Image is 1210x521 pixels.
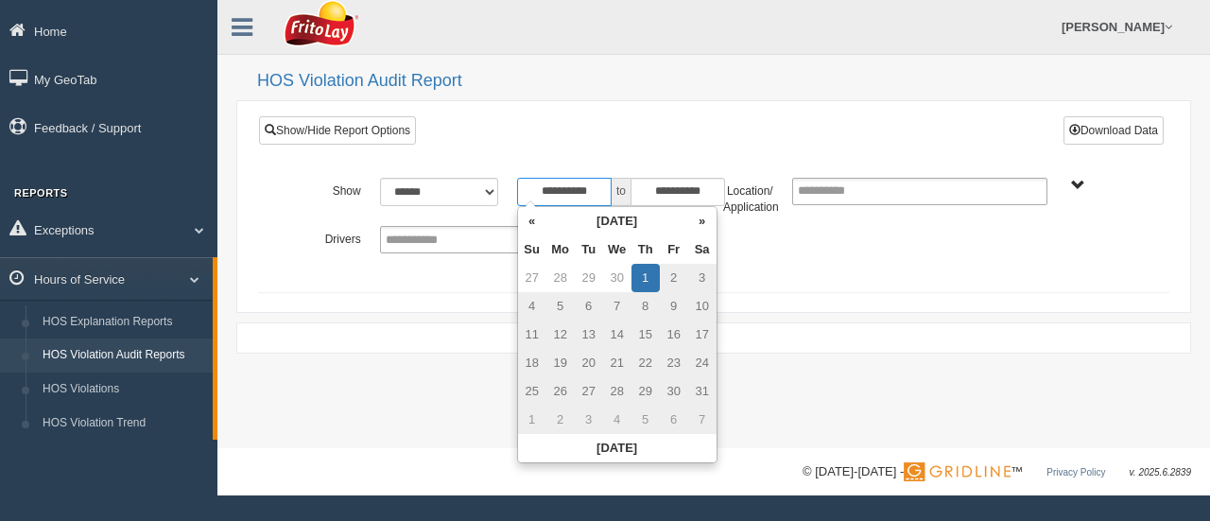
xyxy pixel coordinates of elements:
[631,349,660,377] td: 22
[546,406,575,434] td: 2
[688,235,717,264] th: Sa
[575,235,603,264] th: Tu
[603,264,631,292] td: 30
[575,321,603,349] td: 13
[603,349,631,377] td: 21
[631,377,660,406] td: 29
[518,321,546,349] td: 11
[603,321,631,349] td: 14
[631,292,660,321] td: 8
[546,349,575,377] td: 19
[34,373,213,407] a: HOS Violations
[660,321,688,349] td: 16
[575,406,603,434] td: 3
[257,72,1191,91] h2: HOS Violation Audit Report
[1130,467,1191,478] span: v. 2025.6.2839
[688,264,717,292] td: 3
[660,235,688,264] th: Fr
[603,292,631,321] td: 7
[518,207,546,235] th: «
[546,235,575,264] th: Mo
[660,264,688,292] td: 2
[546,321,575,349] td: 12
[518,434,717,462] th: [DATE]
[518,292,546,321] td: 4
[575,292,603,321] td: 6
[904,462,1011,481] img: Gridline
[1063,116,1164,145] button: Download Data
[302,178,371,200] label: Show
[803,462,1191,482] div: © [DATE]-[DATE] - ™
[631,264,660,292] td: 1
[612,178,631,206] span: to
[259,116,416,145] a: Show/Hide Report Options
[34,339,213,373] a: HOS Violation Audit Reports
[518,264,546,292] td: 27
[1046,467,1105,478] a: Privacy Policy
[603,235,631,264] th: We
[631,321,660,349] td: 15
[688,377,717,406] td: 31
[688,349,717,377] td: 24
[603,377,631,406] td: 28
[688,406,717,434] td: 7
[518,377,546,406] td: 25
[34,407,213,441] a: HOS Violation Trend
[714,178,783,217] label: Location/ Application
[575,377,603,406] td: 27
[603,406,631,434] td: 4
[688,207,717,235] th: »
[688,292,717,321] td: 10
[546,377,575,406] td: 26
[546,264,575,292] td: 28
[518,349,546,377] td: 18
[518,406,546,434] td: 1
[546,292,575,321] td: 5
[631,406,660,434] td: 5
[518,235,546,264] th: Su
[575,349,603,377] td: 20
[302,226,371,249] label: Drivers
[660,406,688,434] td: 6
[688,321,717,349] td: 17
[660,377,688,406] td: 30
[660,292,688,321] td: 9
[546,207,688,235] th: [DATE]
[660,349,688,377] td: 23
[575,264,603,292] td: 29
[631,235,660,264] th: Th
[34,305,213,339] a: HOS Explanation Reports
